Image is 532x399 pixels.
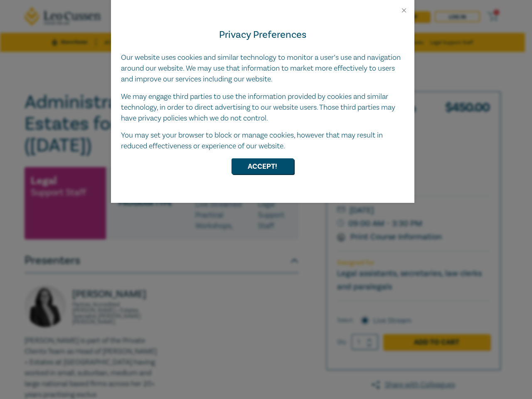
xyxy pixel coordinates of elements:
button: Accept! [232,158,294,174]
p: Our website uses cookies and similar technology to monitor a user’s use and navigation around our... [121,52,404,85]
button: Close [400,7,408,14]
p: We may engage third parties to use the information provided by cookies and similar technology, in... [121,91,404,124]
h4: Privacy Preferences [121,27,404,42]
p: You may set your browser to block or manage cookies, however that may result in reduced effective... [121,130,404,152]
